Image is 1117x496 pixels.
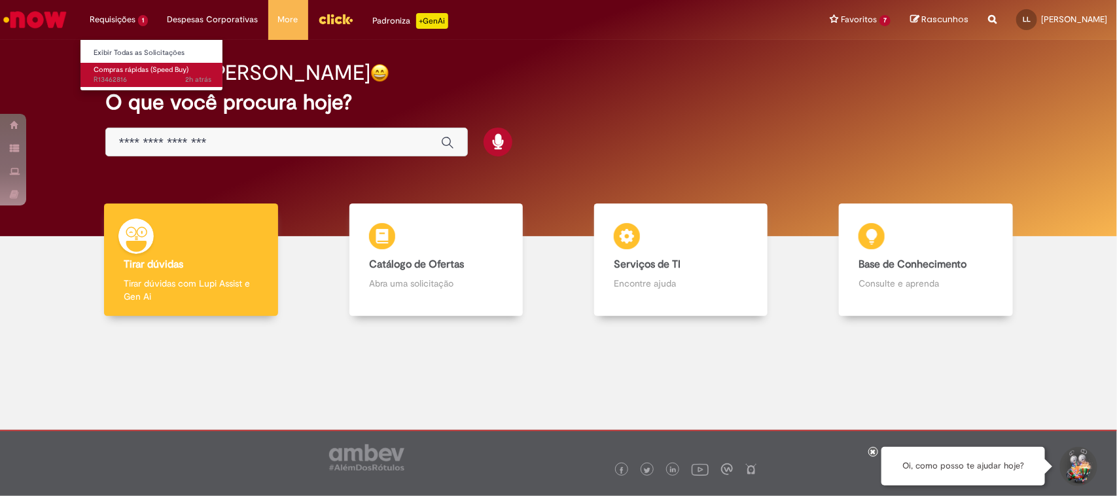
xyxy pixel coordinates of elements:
button: Iniciar Conversa de Suporte [1058,447,1097,486]
span: 1 [138,15,148,26]
span: LL [1023,15,1031,24]
b: Tirar dúvidas [124,258,183,271]
span: 2h atrás [185,75,211,84]
a: Catálogo de Ofertas Abra uma solicitação [313,204,558,317]
a: Serviços de TI Encontre ajuda [559,204,804,317]
ul: Requisições [80,39,223,91]
span: [PERSON_NAME] [1041,14,1107,25]
a: Aberto R13462816 : Compras rápidas (Speed Buy) [80,63,224,87]
img: logo_footer_linkedin.png [670,467,677,474]
p: Abra uma solicitação [369,277,503,290]
img: logo_footer_workplace.png [721,463,733,475]
p: Consulte e aprenda [859,277,993,290]
a: Tirar dúvidas Tirar dúvidas com Lupi Assist e Gen Ai [69,204,313,317]
span: Rascunhos [921,13,968,26]
span: R13462816 [94,75,211,85]
img: ServiceNow [1,7,69,33]
img: logo_footer_facebook.png [618,467,625,474]
h2: O que você procura hoje? [105,91,1012,114]
img: logo_footer_twitter.png [644,467,650,474]
p: +GenAi [416,13,448,29]
a: Base de Conhecimento Consulte e aprenda [804,204,1048,317]
a: Exibir Todas as Solicitações [80,46,224,60]
h2: Boa tarde, [PERSON_NAME] [105,62,370,84]
b: Catálogo de Ofertas [369,258,464,271]
span: Requisições [90,13,135,26]
div: Oi, como posso te ajudar hoje? [881,447,1045,486]
p: Tirar dúvidas com Lupi Assist e Gen Ai [124,277,258,303]
img: logo_footer_naosei.png [745,463,757,475]
img: happy-face.png [370,63,389,82]
img: logo_footer_youtube.png [692,461,709,478]
time: 29/08/2025 14:54:23 [185,75,211,84]
span: Despesas Corporativas [168,13,258,26]
span: 7 [879,15,891,26]
b: Serviços de TI [614,258,681,271]
span: Compras rápidas (Speed Buy) [94,65,188,75]
b: Base de Conhecimento [859,258,966,271]
img: logo_footer_ambev_rotulo_gray.png [329,444,404,470]
div: Padroniza [373,13,448,29]
a: Rascunhos [910,14,968,26]
span: More [278,13,298,26]
span: Favoritos [841,13,877,26]
img: click_logo_yellow_360x200.png [318,9,353,29]
p: Encontre ajuda [614,277,748,290]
